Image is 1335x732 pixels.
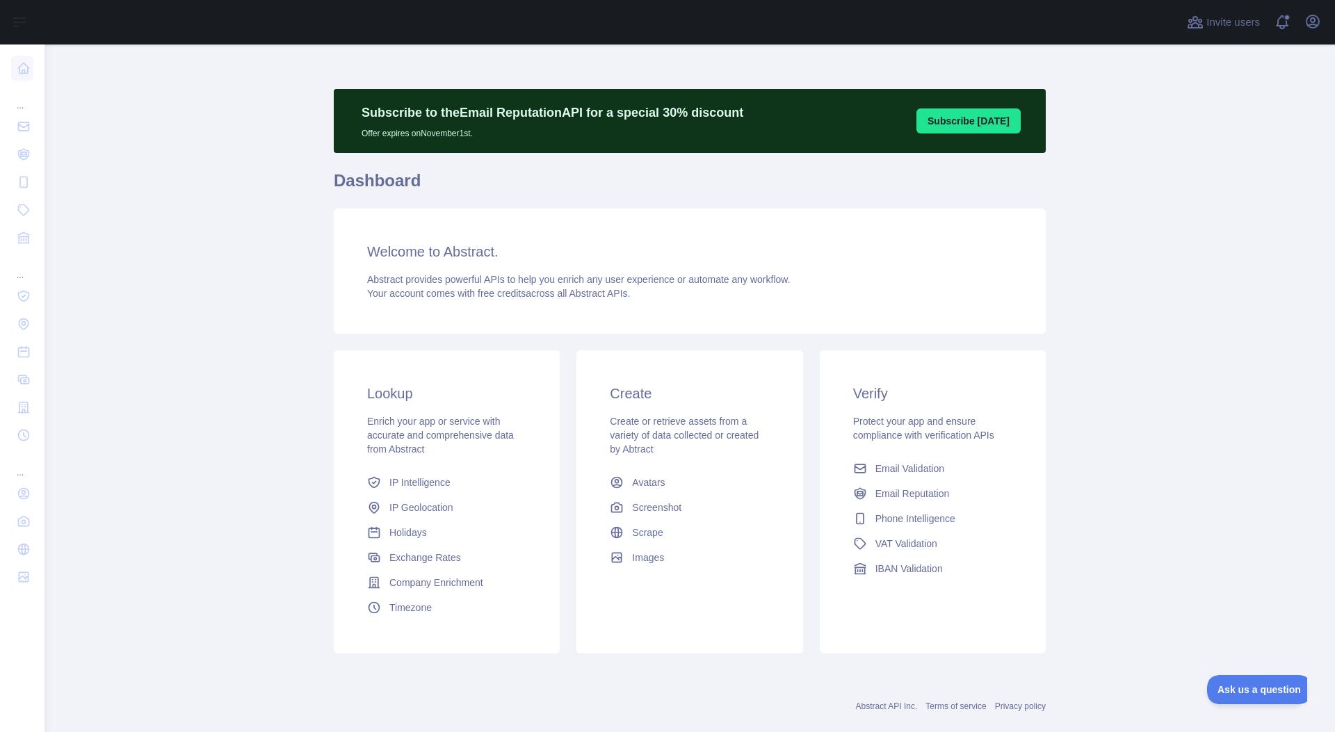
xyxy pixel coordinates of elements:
a: Abstract API Inc. [856,701,918,711]
span: Email Validation [875,462,944,475]
a: Email Reputation [848,481,1018,506]
a: Scrape [604,520,775,545]
a: Company Enrichment [362,570,532,595]
span: Exchange Rates [389,551,461,564]
button: Invite users [1184,11,1263,33]
h3: Verify [853,384,1012,403]
h3: Welcome to Abstract. [367,242,1012,261]
span: Invite users [1206,15,1260,31]
span: Avatars [632,475,665,489]
a: IP Geolocation [362,495,532,520]
span: Abstract provides powerful APIs to help you enrich any user experience or automate any workflow. [367,274,791,285]
span: Phone Intelligence [875,512,955,526]
a: Avatars [604,470,775,495]
span: Protect your app and ensure compliance with verification APIs [853,416,994,441]
a: Images [604,545,775,570]
span: Scrape [632,526,663,539]
span: free credits [478,288,526,299]
span: IP Geolocation [389,501,453,514]
a: IBAN Validation [848,556,1018,581]
span: Timezone [389,601,432,615]
a: Holidays [362,520,532,545]
p: Offer expires on November 1st. [362,122,743,139]
a: VAT Validation [848,531,1018,556]
h3: Create [610,384,769,403]
span: Screenshot [632,501,681,514]
span: Enrich your app or service with accurate and comprehensive data from Abstract [367,416,514,455]
div: ... [11,83,33,111]
p: Subscribe to the Email Reputation API for a special 30 % discount [362,103,743,122]
iframe: Toggle Customer Support [1207,675,1307,704]
span: IP Intelligence [389,475,451,489]
a: Privacy policy [995,701,1046,711]
a: IP Intelligence [362,470,532,495]
span: IBAN Validation [875,562,943,576]
div: ... [11,450,33,478]
span: VAT Validation [875,537,937,551]
a: Exchange Rates [362,545,532,570]
div: ... [11,253,33,281]
span: Create or retrieve assets from a variety of data collected or created by Abtract [610,416,759,455]
button: Subscribe [DATE] [916,108,1021,133]
a: Email Validation [848,456,1018,481]
a: Phone Intelligence [848,506,1018,531]
span: Images [632,551,664,564]
span: Company Enrichment [389,576,483,589]
a: Terms of service [925,701,986,711]
span: Your account comes with across all Abstract APIs. [367,288,630,299]
span: Holidays [389,526,427,539]
h3: Lookup [367,384,526,403]
a: Timezone [362,595,532,620]
h1: Dashboard [334,170,1046,203]
a: Screenshot [604,495,775,520]
span: Email Reputation [875,487,950,501]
